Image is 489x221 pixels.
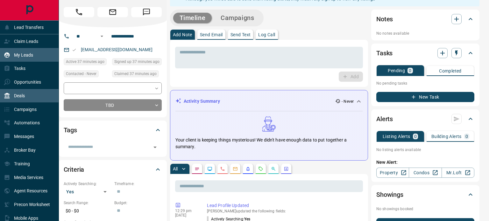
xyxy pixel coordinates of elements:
[114,71,157,77] span: Claimed 37 minutes ago
[72,48,76,52] svg: Email Valid
[114,59,159,65] span: Signed up 37 minutes ago
[376,206,474,212] p: No showings booked
[98,32,106,40] button: Open
[66,71,96,77] span: Contacted - Never
[173,167,178,171] p: All
[376,92,474,102] button: New Task
[64,99,162,111] div: TBD
[175,95,363,107] div: Activity Summary- Never
[112,70,162,79] div: Fri Sep 12 2025
[64,162,162,177] div: Criteria
[230,32,251,37] p: Send Text
[376,147,474,153] p: No listing alerts available
[376,48,393,58] h2: Tasks
[376,168,409,178] a: Property
[114,181,162,187] p: Timeframe:
[64,200,111,206] p: Search Range:
[64,181,111,187] p: Actively Searching:
[442,168,474,178] a: Mr.Loft
[114,200,162,206] p: Budget:
[258,32,275,37] p: Log Call
[175,137,363,150] p: Your client is keeping things mysterious! We didn't have enough data to put together a summary.
[376,45,474,61] div: Tasks
[173,32,192,37] p: Add Note
[64,7,94,17] span: Call
[284,166,289,171] svg: Agent Actions
[342,99,354,104] p: - Never
[64,122,162,138] div: Tags
[376,187,474,202] div: Showings
[388,68,405,73] p: Pending
[64,164,84,175] h2: Criteria
[184,98,220,105] p: Activity Summary
[195,166,200,171] svg: Notes
[64,125,77,135] h2: Tags
[173,13,212,23] button: Timeline
[81,47,153,52] a: [EMAIL_ADDRESS][DOMAIN_NAME]
[207,202,360,209] p: Lead Profile Updated
[175,209,197,213] p: 12:29 pm
[64,206,111,216] p: $0 - $0
[131,7,162,17] span: Message
[245,166,251,171] svg: Listing Alerts
[112,58,162,67] div: Fri Sep 12 2025
[383,134,410,139] p: Listing Alerts
[409,68,411,73] p: 0
[66,59,104,65] span: Active 37 minutes ago
[97,7,128,17] span: Email
[233,166,238,171] svg: Emails
[376,79,474,88] p: No pending tasks
[258,166,263,171] svg: Requests
[200,32,223,37] p: Send Email
[207,166,212,171] svg: Lead Browsing Activity
[376,11,474,27] div: Notes
[376,114,393,124] h2: Alerts
[207,209,360,213] p: [PERSON_NAME] updated the following fields:
[414,134,417,139] p: 0
[376,159,474,166] p: New Alert:
[409,168,442,178] a: Condos
[214,13,260,23] button: Campaigns
[175,213,197,218] p: [DATE]
[220,166,225,171] svg: Calls
[465,134,468,139] p: 0
[271,166,276,171] svg: Opportunities
[376,14,393,24] h2: Notes
[431,134,462,139] p: Building Alerts
[376,111,474,127] div: Alerts
[439,69,462,73] p: Completed
[376,190,403,200] h2: Showings
[151,143,159,152] button: Open
[64,187,111,197] div: Yes
[376,31,474,36] p: No notes available
[64,58,109,67] div: Fri Sep 12 2025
